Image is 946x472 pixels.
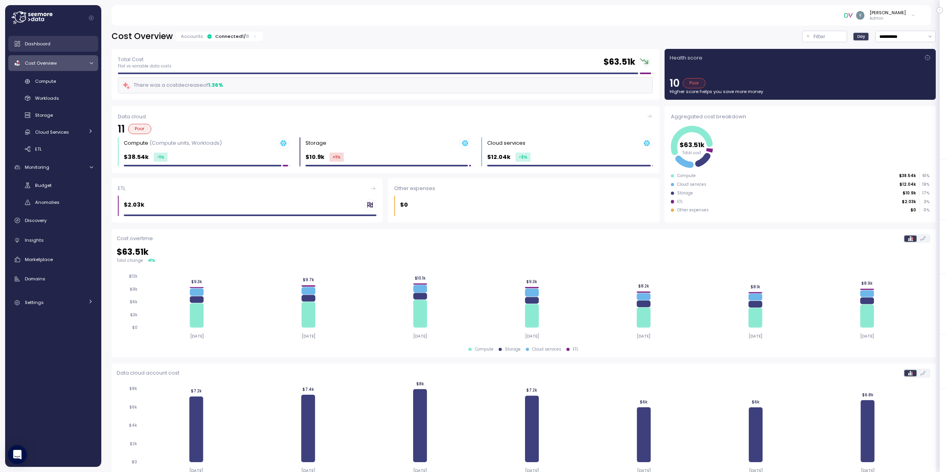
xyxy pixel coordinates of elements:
p: 61 % [920,173,929,179]
tspan: $8.9k [861,281,873,286]
p: $0 [911,207,916,213]
tspan: $6k [640,399,648,405]
div: Compute [475,347,493,352]
div: -1 % [154,153,168,162]
div: Storage [505,347,521,352]
a: Discovery [8,213,98,228]
a: ETL$2.03k [112,178,383,223]
div: Compute [124,139,222,147]
span: Anomalies [35,199,60,205]
p: 19 % [920,182,929,187]
div: ETL [118,185,376,192]
p: Higher score helps you save more money [670,88,931,95]
p: $10.9k [903,190,916,196]
h2: $ 63.51k [603,56,635,68]
img: ACg8ocKvqwnLMA34EL5-0z6HW-15kcrLxT5Mmx2M21tMPLYJnykyAQ=s96-c [856,11,864,19]
p: $10.9k [305,153,324,162]
p: Filter [814,33,825,41]
div: Poor [128,124,151,134]
span: ETL [35,146,42,152]
tspan: $9.3k [191,279,202,284]
a: Domains [8,271,98,287]
p: Total change [117,258,143,263]
tspan: $12k [129,274,138,279]
div: There was a cost decrease of [122,81,223,90]
tspan: $6k [752,399,760,405]
a: Monitoring [8,159,98,175]
tspan: [DATE] [302,334,315,339]
div: Other expenses [677,207,709,213]
span: Monitoring [25,164,49,170]
p: Accounts: [181,33,204,39]
p: 0 % [920,207,929,213]
a: Compute [8,75,98,88]
div: Aggregated cost breakdown [671,113,929,121]
span: Cost Overview [25,60,57,66]
span: Domains [25,276,45,282]
tspan: [DATE] [525,334,539,339]
div: Accounts:Connected1/8 [176,32,263,41]
div: -3 % [516,153,531,162]
tspan: $9.7k [303,278,314,283]
p: Cost overtime [117,235,153,243]
p: Flat vs variable data costs [118,63,171,69]
tspan: $7.4k [302,387,314,392]
p: 11 [118,124,125,134]
tspan: Total cost [682,150,701,155]
tspan: [DATE] [190,334,203,339]
p: 3 % [920,199,929,205]
tspan: $9k [130,287,138,292]
span: Storage [35,112,53,118]
p: $38.54k [899,173,916,179]
a: ETL [8,142,98,155]
span: Marketplace [25,256,53,263]
tspan: $0 [132,325,138,330]
button: Filter [802,31,847,42]
div: Poor [683,78,706,88]
tspan: $8k [416,381,424,386]
p: Admin [870,16,906,21]
a: Data cloud11PoorCompute (Compute units, Workloads)$38.54k-1%Storage $10.9k+1%Cloud services $12.0... [112,106,659,173]
a: Anomalies [8,196,98,209]
tspan: $7.2k [526,388,537,393]
div: 1.36 % [208,81,223,89]
h2: Cost Overview [112,31,173,42]
span: Settings [25,299,44,306]
tspan: $2k [130,441,137,446]
a: Dashboard [8,36,98,52]
span: Compute [35,78,56,84]
span: Workloads [35,95,59,101]
a: Settings [8,295,98,311]
div: 1 % [150,257,155,263]
h2: $ 63.51k [117,246,931,258]
span: Discovery [25,217,47,224]
div: Cloud services [677,182,706,187]
a: Budget [8,179,98,192]
a: Cost Overview [8,55,98,71]
p: Total Cost [118,56,171,63]
div: ETL [573,347,579,352]
p: $12.04k [487,153,510,162]
div: Storage [305,139,326,147]
p: $0 [400,200,408,209]
p: 8 [246,33,249,39]
tspan: [DATE] [413,334,427,339]
div: +1 % [330,153,344,162]
p: 17 % [920,190,929,196]
p: $2.03k [902,199,916,205]
p: $38.54k [124,153,149,162]
p: $2.03k [124,200,144,209]
tspan: $10.1k [415,276,426,281]
tspan: $3k [130,312,138,317]
div: Other expenses [394,185,653,192]
tspan: [DATE] [749,334,762,339]
tspan: $6.8k [862,392,873,397]
div: Cloud services [532,347,561,352]
tspan: $9.3k [526,279,537,284]
button: Collapse navigation [86,15,96,21]
tspan: $7.2k [191,388,202,394]
tspan: $63.51k [680,140,705,149]
div: Connected 1 / [215,33,249,39]
div: Storage [677,190,693,196]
